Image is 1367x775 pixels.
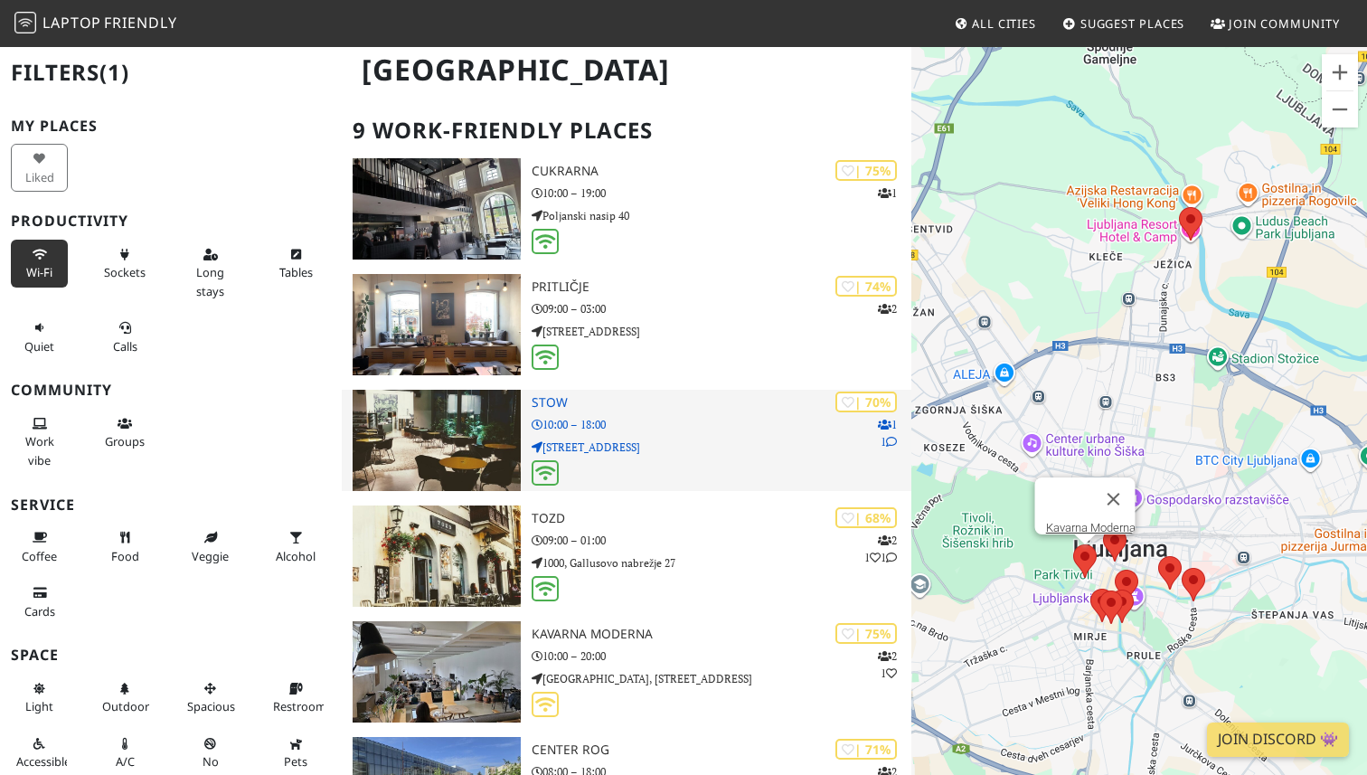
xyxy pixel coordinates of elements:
span: Long stays [196,264,224,298]
button: Veggie [182,523,239,571]
span: All Cities [972,15,1036,32]
p: 09:00 – 01:00 [532,532,911,549]
button: Wi-Fi [11,240,68,288]
button: Cards [11,578,68,626]
h3: My Places [11,118,331,135]
h3: Tozd [532,511,911,526]
span: Stable Wi-Fi [26,264,52,280]
img: Cukrarna [353,158,521,260]
button: Groups [97,409,154,457]
a: Tozd | 68% 211 Tozd 09:00 – 01:00 1000, Gallusovo nabrežje 27 [342,506,911,607]
button: Zoom in [1322,54,1358,90]
button: Outdoor [97,674,154,722]
div: | 70% [835,392,897,412]
a: Suggest Places [1055,7,1193,40]
h1: [GEOGRAPHIC_DATA] [347,45,908,95]
p: 10:00 – 18:00 [532,416,911,433]
p: [GEOGRAPHIC_DATA], [STREET_ADDRESS] [532,670,911,687]
p: 2 1 1 [864,532,897,566]
p: 2 [878,300,897,317]
span: Video/audio calls [113,338,137,354]
div: | 74% [835,276,897,297]
div: | 75% [835,623,897,644]
span: Quiet [24,338,54,354]
a: Kavarna Moderna [1046,521,1136,534]
h3: Community [11,382,331,399]
a: Stow | 70% 11 Stow 10:00 – 18:00 [STREET_ADDRESS] [342,390,911,491]
p: 2 1 [878,647,897,682]
h3: Kavarna Moderna [532,627,911,642]
p: 10:00 – 19:00 [532,184,911,202]
span: Credit cards [24,603,55,619]
img: Stow [353,390,521,491]
button: Restroom [268,674,325,722]
p: 10:00 – 20:00 [532,647,911,665]
a: LaptopFriendly LaptopFriendly [14,8,177,40]
button: Close [1092,477,1136,521]
span: Food [111,548,139,564]
button: Light [11,674,68,722]
h3: Productivity [11,213,331,230]
span: Accessible [16,753,71,770]
span: Group tables [105,433,145,449]
h2: 9 Work-Friendly Places [353,103,900,158]
div: | 75% [835,160,897,181]
span: Pet friendly [284,753,307,770]
a: All Cities [947,7,1043,40]
button: Spacious [182,674,239,722]
h3: Center Rog [532,742,911,758]
button: Quiet [11,313,68,361]
button: Coffee [11,523,68,571]
button: Calls [97,313,154,361]
span: Laptop [42,13,101,33]
span: People working [25,433,54,468]
p: 1000, Gallusovo nabrežje 27 [532,554,911,572]
span: Power sockets [104,264,146,280]
h3: Space [11,647,331,664]
button: Alcohol [268,523,325,571]
h3: Pritličje [532,279,911,295]
p: 09:00 – 03:00 [532,300,911,317]
p: 1 [878,184,897,202]
button: Tables [268,240,325,288]
p: Poljanski nasip 40 [532,207,911,224]
p: [STREET_ADDRESS] [532,439,911,456]
span: Natural light [25,698,53,714]
span: Work-friendly tables [279,264,313,280]
div: | 68% [835,507,897,528]
h3: Cukrarna [532,164,911,179]
p: 1 1 [878,416,897,450]
a: Join Community [1203,7,1347,40]
h3: Stow [532,395,911,411]
span: Alcohol [276,548,316,564]
a: Pritličje | 74% 2 Pritličje 09:00 – 03:00 [STREET_ADDRESS] [342,274,911,375]
span: Join Community [1229,15,1340,32]
span: Restroom [273,698,326,714]
h3: Service [11,496,331,514]
span: Spacious [187,698,235,714]
button: Food [97,523,154,571]
img: Kavarna Moderna [353,621,521,723]
button: Zoom out [1322,91,1358,128]
div: | 71% [835,739,897,760]
span: Suggest Places [1080,15,1185,32]
a: Cukrarna | 75% 1 Cukrarna 10:00 – 19:00 Poljanski nasip 40 [342,158,911,260]
a: Kavarna Moderna | 75% 21 Kavarna Moderna 10:00 – 20:00 [GEOGRAPHIC_DATA], [STREET_ADDRESS] [342,621,911,723]
button: Work vibe [11,409,68,475]
span: Veggie [192,548,229,564]
img: Tozd [353,506,521,607]
img: LaptopFriendly [14,12,36,33]
span: Friendly [104,13,176,33]
span: (1) [99,57,129,87]
span: Outdoor area [102,698,149,714]
span: Coffee [22,548,57,564]
button: Sockets [97,240,154,288]
h2: Filters [11,45,331,100]
button: Long stays [182,240,239,306]
p: [STREET_ADDRESS] [532,323,911,340]
img: Pritličje [353,274,521,375]
span: Air conditioned [116,753,135,770]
